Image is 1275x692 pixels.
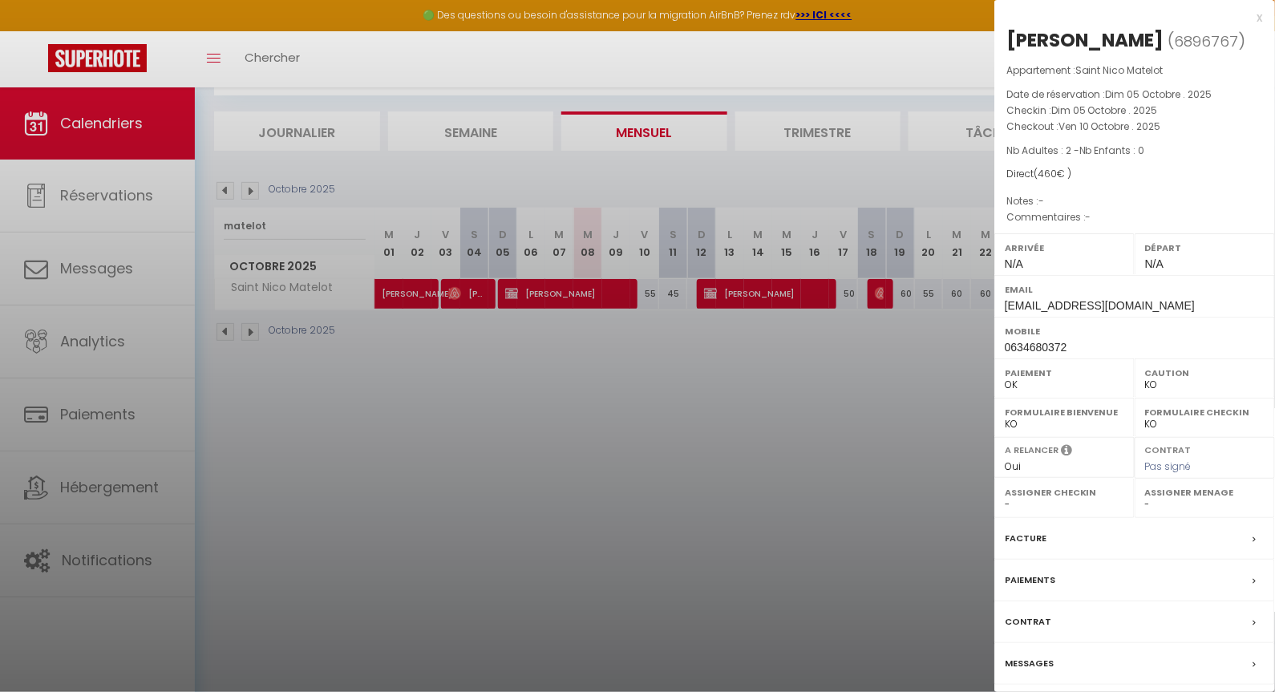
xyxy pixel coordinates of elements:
[1005,240,1124,256] label: Arrivée
[994,8,1263,27] div: x
[1005,341,1067,354] span: 0634680372
[1005,572,1055,589] label: Paiements
[1006,209,1263,225] p: Commentaires :
[1005,365,1124,381] label: Paiement
[1005,299,1195,312] span: [EMAIL_ADDRESS][DOMAIN_NAME]
[1006,103,1263,119] p: Checkin :
[1058,119,1161,133] span: Ven 10 Octobre . 2025
[1006,63,1263,79] p: Appartement :
[1038,194,1044,208] span: -
[1061,443,1072,461] i: Sélectionner OUI si vous souhaiter envoyer les séquences de messages post-checkout
[1005,281,1265,297] label: Email
[1006,87,1263,103] p: Date de réservation :
[1079,144,1145,157] span: Nb Enfants : 0
[1075,63,1164,77] span: Saint Nico Matelot
[1006,167,1263,182] div: Direct
[1038,167,1057,180] span: 460
[1145,257,1164,270] span: N/A
[1034,167,1071,180] span: ( € )
[1005,443,1058,457] label: A relancer
[1005,613,1051,630] label: Contrat
[1145,484,1265,500] label: Assigner Menage
[1175,31,1239,51] span: 6896767
[1006,193,1263,209] p: Notes :
[1006,144,1145,157] span: Nb Adultes : 2 -
[1145,365,1265,381] label: Caution
[1086,210,1091,224] span: -
[1051,103,1158,117] span: Dim 05 Octobre . 2025
[1005,404,1124,420] label: Formulaire Bienvenue
[1145,459,1192,473] span: Pas signé
[1145,443,1192,454] label: Contrat
[1005,484,1124,500] label: Assigner Checkin
[1145,240,1265,256] label: Départ
[1006,27,1164,53] div: [PERSON_NAME]
[1005,530,1046,547] label: Facture
[1168,30,1246,52] span: ( )
[1005,655,1054,672] label: Messages
[1006,119,1263,135] p: Checkout :
[1145,404,1265,420] label: Formulaire Checkin
[1005,323,1265,339] label: Mobile
[1005,257,1023,270] span: N/A
[1106,87,1212,101] span: Dim 05 Octobre . 2025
